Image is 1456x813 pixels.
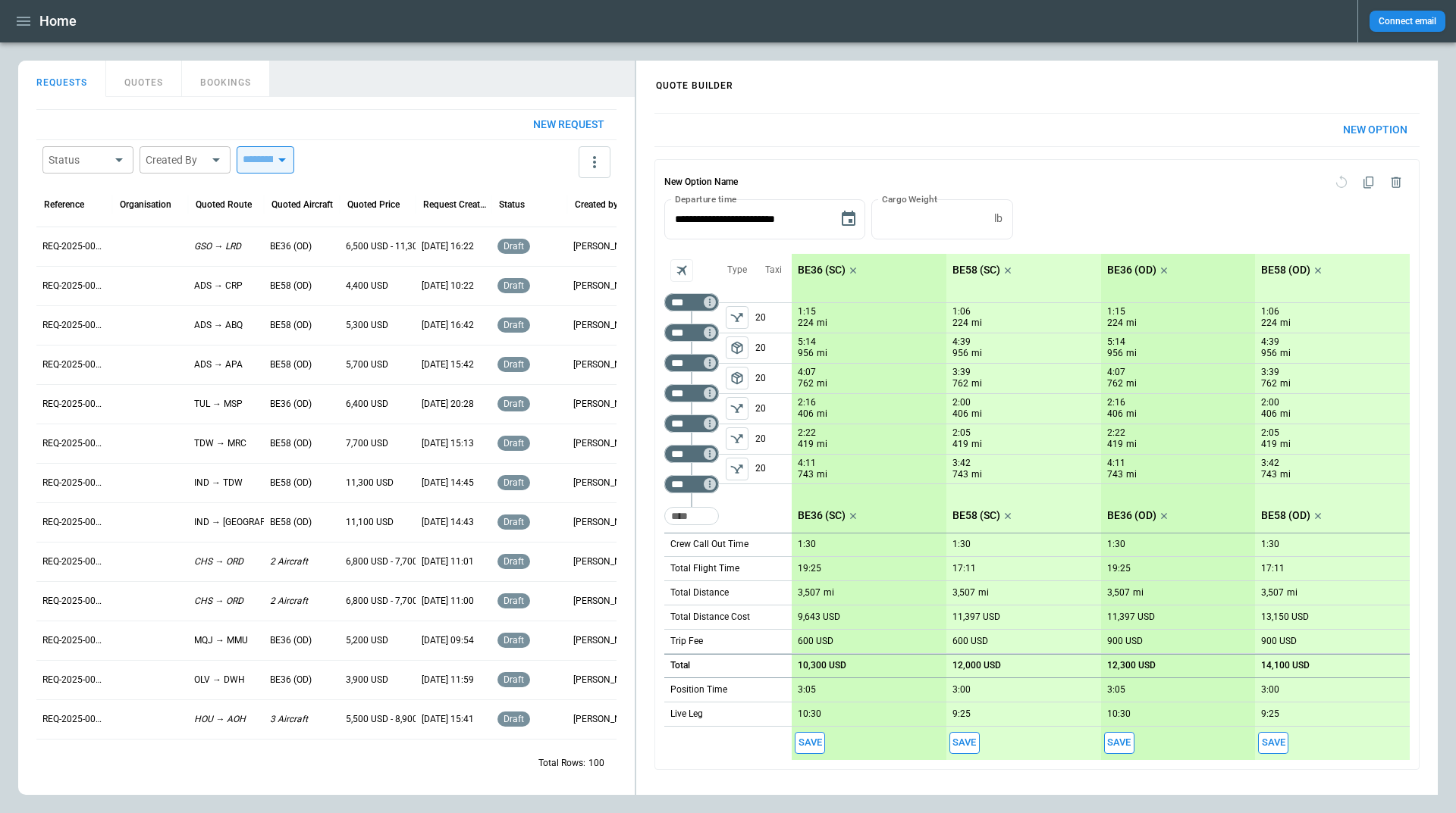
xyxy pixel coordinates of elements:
span: Save this aircraft quote and copy details to clipboard [1104,732,1134,754]
p: 2:00 [1261,397,1279,408]
div: Not found [664,324,719,342]
button: Choose date, selected date is Aug 11, 2025 [833,204,864,234]
div: Request Created At (UTC-05:00) [423,199,488,210]
p: BE58 (OD) [270,516,312,529]
p: 956 [1261,347,1277,360]
p: 419 [952,438,968,451]
p: [DATE] 20:28 [422,398,474,411]
p: 3,507 [1261,587,1284,599]
p: BE36 (OD) [270,398,312,411]
p: mi [971,438,982,451]
p: BE58 (OD) [1261,509,1310,522]
p: lb [994,212,1003,225]
p: 762 [798,377,814,390]
p: 3 Aircraft [270,713,308,726]
p: 900 USD [1261,636,1297,647]
div: scrollable content [636,101,1438,782]
p: 600 USD [952,636,988,647]
button: Save [1104,732,1134,754]
div: Status [499,199,525,210]
span: draft [500,674,527,685]
p: mi [1280,468,1291,481]
button: REQUESTS [18,61,106,97]
p: mi [1133,586,1144,599]
p: BE36 (OD) [1107,509,1156,522]
p: BE58 (OD) [270,319,312,332]
p: 2:16 [798,397,816,408]
p: 12,000 USD [952,660,1001,671]
p: 1:06 [952,306,971,317]
p: CHS → ORD [194,595,243,608]
p: 9,643 USD [798,611,840,623]
p: BE58 (OD) [270,280,312,292]
span: draft [500,241,527,252]
button: left aligned [726,367,748,389]
p: HOU → AOH [194,713,246,726]
p: REQ-2025-000249 [42,319,106,332]
span: Type of sector [726,458,748,480]
span: Type of sector [726,306,748,329]
span: Type of sector [726,397,748,420]
button: New request [521,110,617,139]
div: Too short [664,384,719,402]
p: 3,507 [798,587,821,599]
p: [DATE] 11:59 [422,674,474,686]
p: Total Distance [670,586,729,599]
p: 4:39 [1261,336,1279,348]
h6: New Option Name [664,169,738,196]
p: REQ-2025-000239 [42,713,106,726]
h6: Total [670,661,690,671]
span: package_2 [730,340,745,355]
span: Type of sector [726,336,748,359]
p: [PERSON_NAME] [573,437,637,450]
button: more [579,146,610,178]
p: [PERSON_NAME] [573,555,637,568]
p: 743 [1107,468,1123,481]
p: REQ-2025-000245 [42,477,106,489]
span: Aircraft selection [670,259,693,282]
p: BE36 (SC) [798,509,846,522]
p: 6,800 USD - 7,700 USD [346,555,438,568]
p: 3:42 [1261,458,1279,469]
p: [DATE] 09:54 [422,634,474,647]
button: left aligned [726,427,748,450]
p: 743 [1261,468,1277,481]
p: [PERSON_NAME] [573,713,637,726]
p: [PERSON_NAME] [573,634,637,647]
p: mi [1126,468,1137,481]
button: Save [795,732,825,754]
span: draft [500,596,527,606]
p: 3:39 [952,367,971,378]
p: REQ-2025-000241 [42,634,106,647]
button: left aligned [726,336,748,359]
p: mi [1126,347,1137,360]
h1: Home [39,12,77,30]
p: 3:05 [1107,684,1125,696]
div: Created By [146,152,206,167]
p: mi [971,377,982,390]
p: 4,400 USD [346,280,388,292]
p: [DATE] 15:13 [422,437,474,450]
p: 1:15 [798,306,816,317]
p: mi [817,468,827,481]
p: 1:30 [798,539,816,550]
span: Save this aircraft quote and copy details to clipboard [1258,732,1288,754]
p: Total Rows: [538,757,585,770]
p: [DATE] 15:41 [422,713,474,726]
span: draft [500,517,527,527]
div: scrollable content [792,254,1410,760]
p: BE36 (SC) [798,264,846,277]
p: [DATE] 15:42 [422,358,474,371]
p: mi [1126,408,1137,421]
p: BE58 (OD) [270,358,312,371]
p: [PERSON_NAME] [573,280,637,292]
p: 224 [952,317,968,330]
p: 2:22 [1107,427,1125,439]
p: 762 [952,377,968,390]
p: 19:25 [798,563,821,574]
p: mi [817,317,827,330]
p: 5,300 USD [346,319,388,332]
p: 5:14 [1107,336,1125,348]
p: Position Time [670,683,727,696]
p: mi [1280,438,1291,451]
